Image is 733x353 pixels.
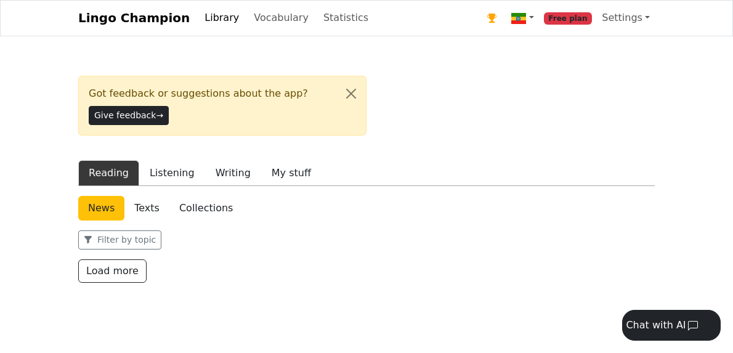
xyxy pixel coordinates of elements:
span: Free plan [544,12,593,25]
button: My stuff [261,160,322,186]
button: Chat with AI [622,310,721,341]
button: Reading [78,160,139,186]
a: Statistics [318,6,373,30]
a: Library [200,6,244,30]
img: et.svg [511,11,526,26]
button: Writing [205,160,261,186]
button: Listening [139,160,205,186]
button: Filter by topic [78,230,161,250]
button: Give feedback→ [89,106,169,125]
a: Texts [124,196,169,221]
span: Got feedback or suggestions about the app? [89,86,308,101]
a: Collections [169,196,243,221]
button: Close alert [336,76,366,111]
button: Load more [78,259,147,283]
a: Lingo Champion [78,6,190,30]
a: Free plan [539,6,597,31]
a: News [78,196,124,221]
a: Vocabulary [249,6,314,30]
a: Settings [597,6,655,30]
div: Chat with AI [626,318,686,333]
